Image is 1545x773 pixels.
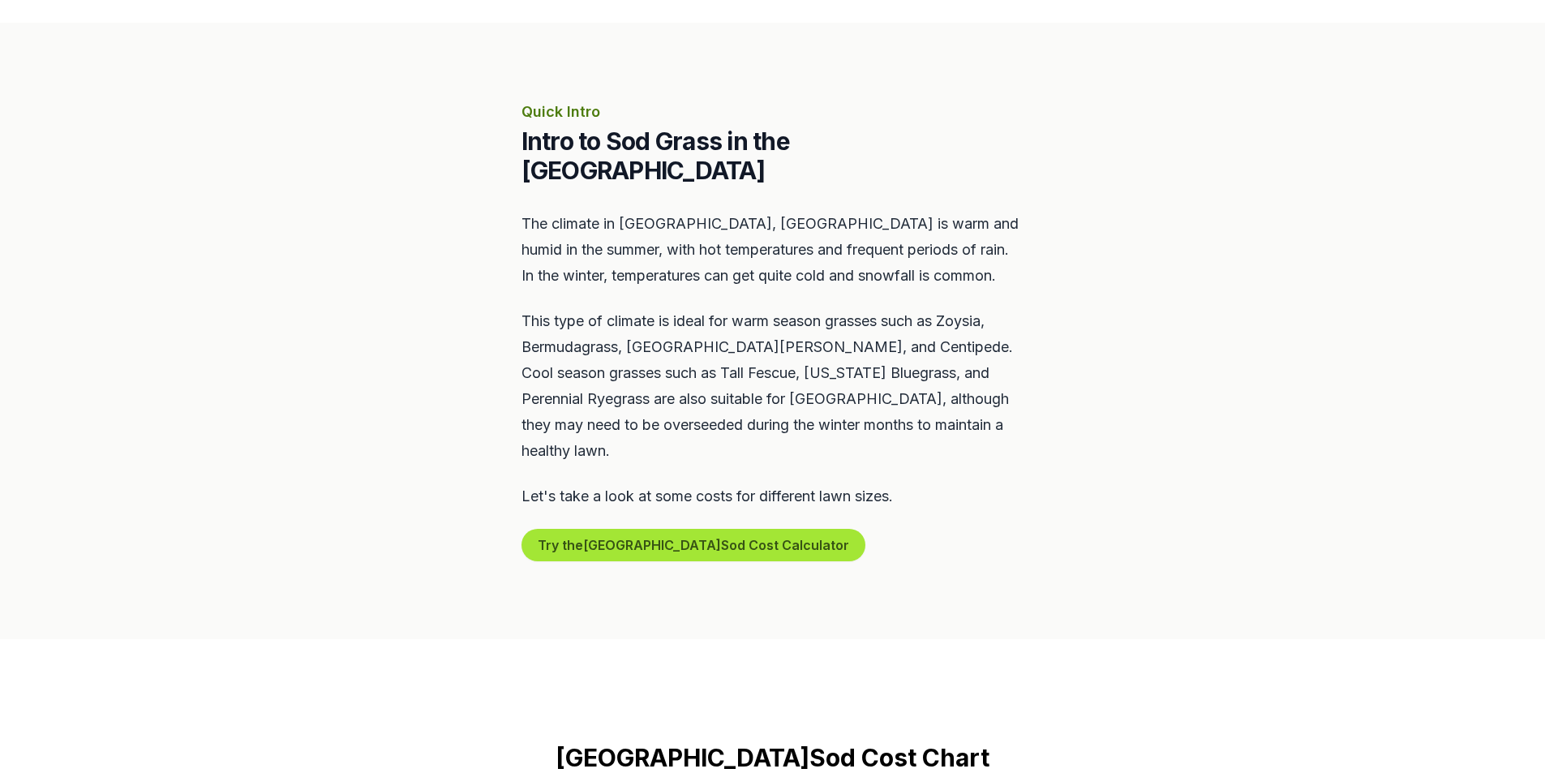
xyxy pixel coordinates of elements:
[521,211,1024,289] p: The climate in [GEOGRAPHIC_DATA], [GEOGRAPHIC_DATA] is warm and humid in the summer, with hot tem...
[521,483,1024,509] p: Let's take a look at some costs for different lawn sizes.
[521,308,1024,464] p: This type of climate is ideal for warm season grasses such as Zoysia, Bermudagrass, [GEOGRAPHIC_D...
[521,127,1024,185] h2: Intro to Sod Grass in the [GEOGRAPHIC_DATA]
[521,101,1024,123] p: Quick Intro
[332,743,1214,772] h2: [GEOGRAPHIC_DATA] Sod Cost Chart
[521,529,865,561] button: Try the[GEOGRAPHIC_DATA]Sod Cost Calculator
